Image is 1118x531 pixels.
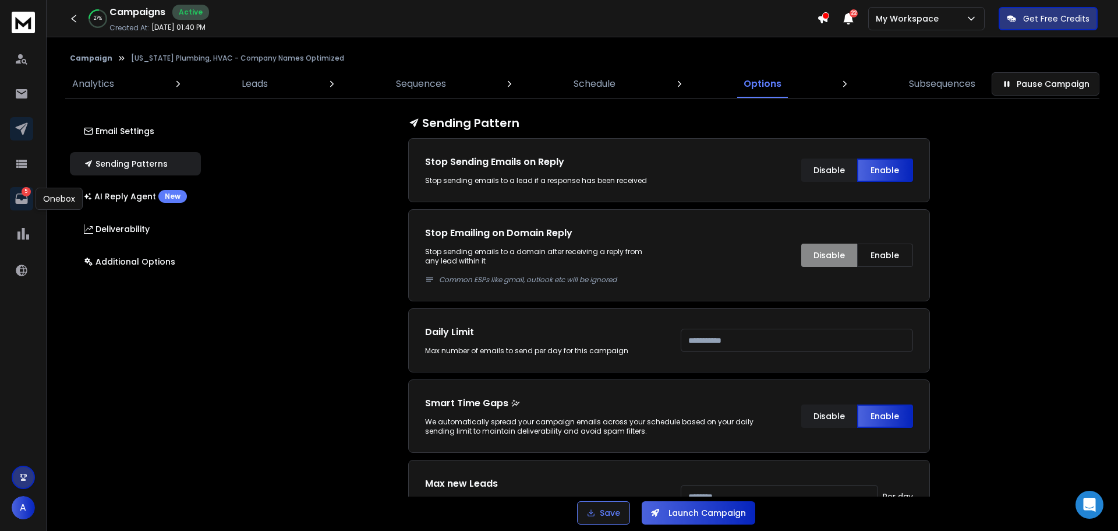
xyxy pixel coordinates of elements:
p: Analytics [72,77,114,91]
p: Deliverability [84,223,150,235]
p: Subsequences [909,77,975,91]
p: Get Free Credits [1023,13,1089,24]
button: Get Free Credits [999,7,1098,30]
p: Smart Time Gaps [425,396,778,410]
p: Per day [883,491,913,502]
a: Sequences [389,70,453,98]
p: Created At: [109,23,149,33]
button: Launch Campaign [642,501,755,525]
img: logo [12,12,35,33]
div: Open Intercom Messenger [1075,491,1103,519]
a: Schedule [567,70,622,98]
button: Enable [857,244,913,267]
p: 27 % [94,15,102,22]
p: Leads [242,77,268,91]
p: Schedule [574,77,615,91]
a: Leads [235,70,275,98]
button: Additional Options [70,250,201,273]
a: 5 [10,187,33,210]
button: Disable [801,244,857,267]
div: Max number of emails to send per day for this campaign [425,346,657,356]
button: Deliverability [70,217,201,241]
h1: Daily Limit [425,325,657,339]
div: Active [172,5,209,20]
button: Campaign [70,54,112,63]
p: Sequences [396,77,446,91]
p: 5 [22,187,31,196]
button: Enable [857,405,913,428]
div: We automatically spread your campaign emails across your schedule based on your daily sending lim... [425,417,778,436]
h1: Stop Emailing on Domain Reply [425,226,657,240]
button: Disable [801,159,857,182]
h1: Stop Sending Emails on Reply [425,155,657,169]
button: Pause Campaign [992,72,1099,96]
h1: Campaigns [109,5,165,19]
p: Options [744,77,781,91]
div: Stop sending emails to a lead if a response has been received [425,176,657,185]
h1: Sending Pattern [408,115,930,131]
a: Subsequences [902,70,982,98]
p: Additional Options [84,256,175,268]
a: Options [737,70,788,98]
p: Email Settings [84,125,154,137]
button: Email Settings [70,119,201,143]
p: Sending Patterns [84,158,168,170]
span: 22 [850,9,858,17]
button: Disable [801,405,857,428]
button: Sending Patterns [70,152,201,175]
p: My Workspace [876,13,943,24]
p: [US_STATE] Plumbing, HVAC - Company Names Optimized [131,54,344,63]
p: [DATE] 01:40 PM [151,23,206,32]
h1: Max new Leads [425,477,657,491]
p: AI Reply Agent [84,190,187,203]
button: AI Reply AgentNew [70,185,201,208]
div: New [158,190,187,203]
button: A [12,496,35,519]
p: Stop sending emails to a domain after receiving a reply from any lead within it [425,247,657,284]
button: Save [577,501,630,525]
button: Enable [857,159,913,182]
a: Analytics [65,70,121,98]
p: Common ESPs like gmail, outlook etc will be ignored [439,275,657,284]
div: Onebox [36,188,83,210]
